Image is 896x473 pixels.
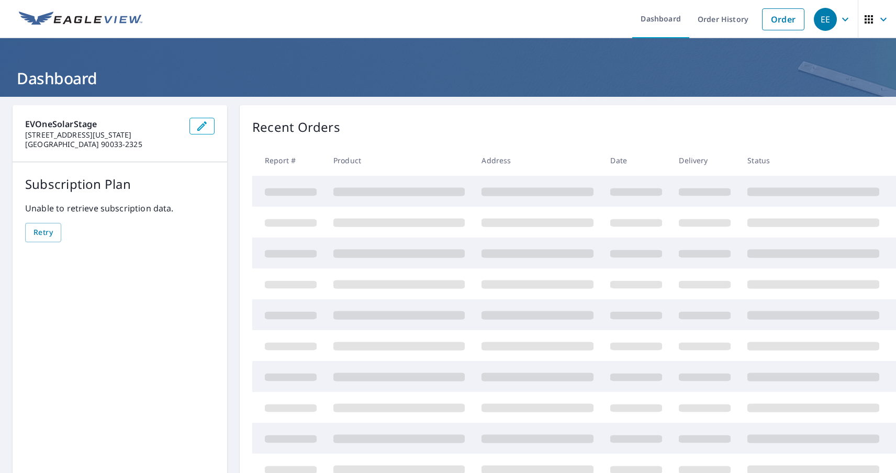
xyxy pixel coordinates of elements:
[13,67,883,89] h1: Dashboard
[25,202,215,215] p: Unable to retrieve subscription data.
[602,145,670,176] th: Date
[814,8,837,31] div: EE
[25,223,61,242] button: Retry
[25,175,215,194] p: Subscription Plan
[25,118,181,130] p: EVOneSolarStage
[762,8,804,30] a: Order
[19,12,142,27] img: EV Logo
[25,130,181,140] p: [STREET_ADDRESS][US_STATE]
[739,145,888,176] th: Status
[252,145,325,176] th: Report #
[473,145,602,176] th: Address
[670,145,739,176] th: Delivery
[33,226,53,239] span: Retry
[25,140,181,149] p: [GEOGRAPHIC_DATA] 90033-2325
[325,145,473,176] th: Product
[252,118,340,137] p: Recent Orders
